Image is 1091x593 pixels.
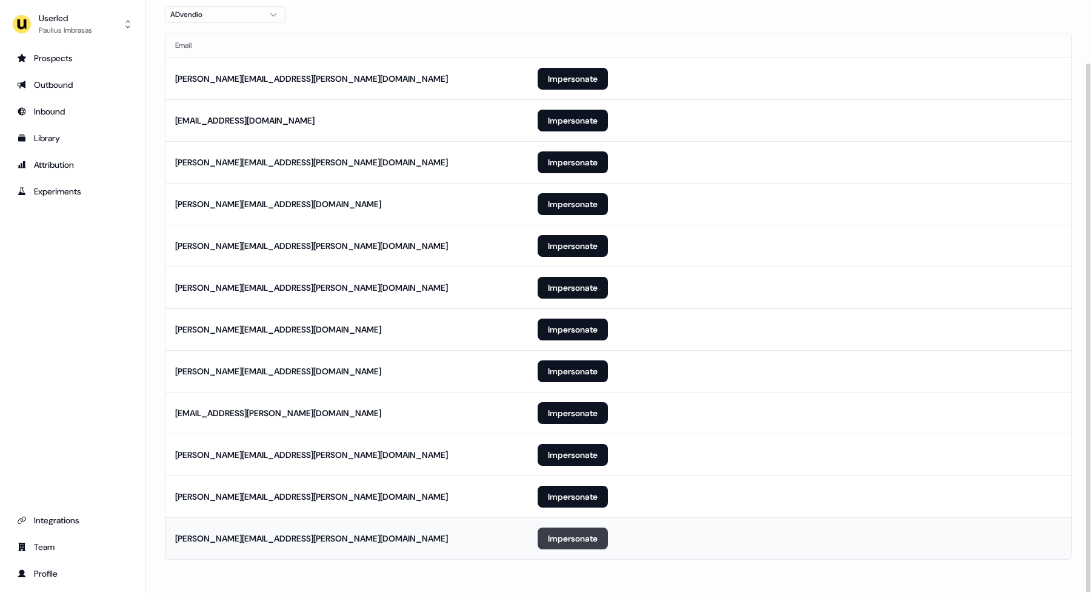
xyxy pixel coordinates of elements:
[175,365,381,377] div: [PERSON_NAME][EMAIL_ADDRESS][DOMAIN_NAME]
[175,156,448,168] div: [PERSON_NAME][EMAIL_ADDRESS][PERSON_NAME][DOMAIN_NAME]
[10,48,135,68] a: Go to prospects
[175,73,448,85] div: [PERSON_NAME][EMAIL_ADDRESS][PERSON_NAME][DOMAIN_NAME]
[17,79,128,91] div: Outbound
[17,185,128,197] div: Experiments
[538,528,608,549] button: Impersonate
[175,491,448,503] div: [PERSON_NAME][EMAIL_ADDRESS][PERSON_NAME][DOMAIN_NAME]
[538,151,608,173] button: Impersonate
[538,444,608,466] button: Impersonate
[538,402,608,424] button: Impersonate
[165,33,528,58] th: Email
[170,8,261,21] div: ADvendio
[10,128,135,148] a: Go to templates
[17,132,128,144] div: Library
[10,537,135,557] a: Go to team
[538,110,608,131] button: Impersonate
[538,277,608,299] button: Impersonate
[165,6,286,23] button: ADvendio
[10,10,135,39] button: UserledPaulius Imbrasas
[538,486,608,508] button: Impersonate
[10,182,135,201] a: Go to experiments
[538,68,608,90] button: Impersonate
[10,102,135,121] a: Go to Inbound
[538,319,608,340] button: Impersonate
[39,24,92,36] div: Paulius Imbrasas
[17,159,128,171] div: Attribution
[39,12,92,24] div: Userled
[175,323,381,336] div: [PERSON_NAME][EMAIL_ADDRESS][DOMAIN_NAME]
[10,75,135,94] a: Go to outbound experience
[538,193,608,215] button: Impersonate
[17,541,128,553] div: Team
[175,282,448,294] div: [PERSON_NAME][EMAIL_ADDRESS][PERSON_NAME][DOMAIN_NAME]
[10,511,135,530] a: Go to integrations
[538,235,608,257] button: Impersonate
[17,568,128,580] div: Profile
[175,240,448,252] div: [PERSON_NAME][EMAIL_ADDRESS][PERSON_NAME][DOMAIN_NAME]
[175,198,381,210] div: [PERSON_NAME][EMAIL_ADDRESS][DOMAIN_NAME]
[17,514,128,526] div: Integrations
[538,360,608,382] button: Impersonate
[175,449,448,461] div: [PERSON_NAME][EMAIL_ADDRESS][PERSON_NAME][DOMAIN_NAME]
[10,564,135,583] a: Go to profile
[17,52,128,64] div: Prospects
[175,407,381,419] div: [EMAIL_ADDRESS][PERSON_NAME][DOMAIN_NAME]
[175,114,315,127] div: [EMAIL_ADDRESS][DOMAIN_NAME]
[17,105,128,118] div: Inbound
[175,532,448,545] div: [PERSON_NAME][EMAIL_ADDRESS][PERSON_NAME][DOMAIN_NAME]
[10,155,135,174] a: Go to attribution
